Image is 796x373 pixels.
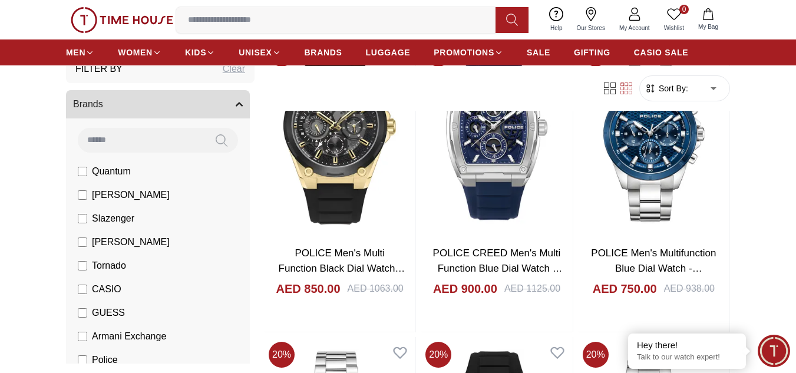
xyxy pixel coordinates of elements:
input: Quantum [78,167,87,176]
a: WOMEN [118,42,161,63]
span: 0 [679,5,689,14]
span: GUESS [92,306,125,320]
span: Police [92,353,118,367]
span: CASIO [92,282,121,296]
span: Slazenger [92,212,134,226]
span: Quantum [92,164,131,179]
button: Sort By: [645,82,688,94]
span: 20 % [583,342,609,368]
h3: Filter By [75,62,123,76]
span: Sort By: [656,82,688,94]
span: Tornado [92,259,126,273]
h4: AED 900.00 [433,280,497,297]
a: Help [543,5,570,35]
span: 20 % [425,342,451,368]
a: Our Stores [570,5,612,35]
img: ... [71,7,173,33]
img: POLICE Men's Multifunction Blue Dial Watch - PEWJK2204109 [578,36,729,236]
span: My Account [615,24,655,32]
span: GIFTING [574,47,610,58]
span: [PERSON_NAME] [92,188,170,202]
a: POLICE Men's Multi Function Black Dial Watch - PEWJQ2203241 [279,247,405,289]
a: CASIO SALE [634,42,689,63]
span: KIDS [185,47,206,58]
input: [PERSON_NAME] [78,190,87,200]
div: AED 938.00 [664,282,715,296]
input: Armani Exchange [78,332,87,341]
div: Hey there! [637,339,737,351]
input: CASIO [78,285,87,294]
span: [PERSON_NAME] [92,235,170,249]
input: GUESS [78,308,87,318]
div: Chat Widget [758,335,790,367]
button: Brands [66,90,250,118]
a: GIFTING [574,42,610,63]
span: WOMEN [118,47,153,58]
span: SALE [527,47,550,58]
a: LUGGAGE [366,42,411,63]
input: [PERSON_NAME] [78,237,87,247]
span: My Bag [693,22,723,31]
div: AED 1125.00 [504,282,560,296]
input: Slazenger [78,214,87,223]
h4: AED 750.00 [593,280,657,297]
a: BRANDS [305,42,342,63]
a: SALE [527,42,550,63]
img: POLICE CREED Men's Multi Function Blue Dial Watch - PEWJQ0004502 [421,36,572,236]
span: Wishlist [659,24,689,32]
p: Talk to our watch expert! [637,352,737,362]
div: AED 1063.00 [348,282,404,296]
button: My Bag [691,6,725,34]
a: PROMOTIONS [434,42,503,63]
span: 20 % [269,342,295,368]
a: POLICE Men's Multifunction Blue Dial Watch - PEWJK2204109 [591,247,716,289]
span: CASIO SALE [634,47,689,58]
span: PROMOTIONS [434,47,494,58]
h4: AED 850.00 [276,280,341,297]
span: Brands [73,97,103,111]
a: UNISEX [239,42,280,63]
input: Tornado [78,261,87,270]
span: Armani Exchange [92,329,166,344]
a: KIDS [185,42,215,63]
span: UNISEX [239,47,272,58]
input: Police [78,355,87,365]
span: BRANDS [305,47,342,58]
span: LUGGAGE [366,47,411,58]
a: POLICE CREED Men's Multi Function Blue Dial Watch - PEWJQ0004502 [433,247,563,289]
span: Our Stores [572,24,610,32]
span: Help [546,24,567,32]
a: 0Wishlist [657,5,691,35]
img: POLICE Men's Multi Function Black Dial Watch - PEWJQ2203241 [264,36,415,236]
span: MEN [66,47,85,58]
div: Clear [223,62,245,76]
a: MEN [66,42,94,63]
